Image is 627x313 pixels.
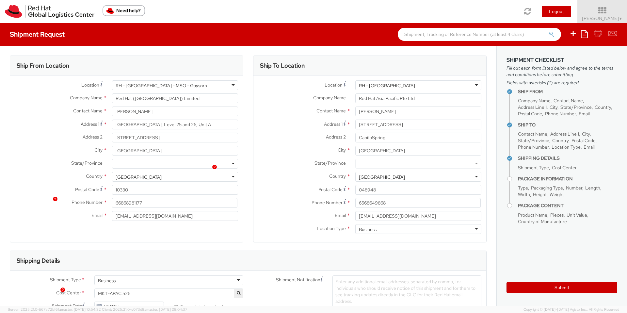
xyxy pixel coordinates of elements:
[550,191,564,197] span: Weight
[116,82,207,89] div: RH - [GEOGRAPHIC_DATA] - MSO - Gaysorn
[550,131,579,137] span: Address Line 1
[260,62,305,69] h3: Ship To Location
[5,5,94,18] img: rh-logistics-00dfa346123c4ec078e1.svg
[312,200,343,206] span: Phone Number
[174,303,224,310] label: Return label required
[518,165,549,171] span: Shipment Type
[518,123,617,127] h4: Ship To
[595,104,611,110] span: Country
[545,111,576,117] span: Phone Number
[94,288,243,298] span: MKT-APAC 526
[335,212,346,218] span: Email
[61,307,101,312] span: master, [DATE] 10:54:32
[518,89,617,94] h4: Ship From
[518,219,567,224] span: Country of Manufacture
[398,28,561,41] input: Shipment, Tracking or Reference Number (at least 4 chars)
[98,290,240,296] span: MKT-APAC 526
[359,82,415,89] div: RH - [GEOGRAPHIC_DATA]
[276,276,320,283] span: Shipment Notification
[8,307,101,312] span: Server: 2025.21.0-667a72bf6fa
[619,16,623,21] span: ▼
[518,156,617,161] h4: Shipping Details
[518,191,530,197] span: Width
[325,82,343,88] span: Location
[116,174,162,180] div: [GEOGRAPHIC_DATA]
[584,144,595,150] span: Email
[17,62,69,69] h3: Ship From Location
[550,212,564,218] span: Pieces
[518,212,547,218] span: Product Name
[81,82,99,88] span: Location
[75,187,99,192] span: Postal Code
[359,226,377,233] div: Business
[174,305,178,309] input: Return label required
[91,212,103,218] span: Email
[567,212,587,218] span: Unit Value
[338,147,346,153] span: City
[533,191,547,197] span: Height
[552,165,577,171] span: Cost Center
[102,307,187,312] span: Client: 2025.21.0-c073d8a
[52,303,82,309] span: Shipment Date
[56,289,81,297] span: Cost Center
[518,138,549,143] span: State/Province
[560,104,592,110] span: State/Province
[518,176,617,181] h4: Package Information
[326,134,346,140] span: Address 2
[335,279,475,304] span: Enter any additional email addresses, separated by comma, for individuals who should receive noti...
[314,160,346,166] span: State/Province
[585,185,600,191] span: Length
[550,104,557,110] span: City
[582,131,590,137] span: City
[73,108,103,114] span: Contact Name
[50,276,81,284] span: Shipment Type
[571,138,596,143] span: Postal Code
[94,147,103,153] span: City
[566,185,582,191] span: Number
[146,307,187,312] span: master, [DATE] 08:04:37
[17,257,60,264] h3: Shipping Details
[506,57,617,63] h3: Shipment Checklist
[83,134,103,140] span: Address 2
[70,95,103,101] span: Company Name
[552,144,581,150] span: Location Type
[518,203,617,208] h4: Package Content
[518,144,549,150] span: Phone Number
[523,307,619,312] span: Copyright © [DATE]-[DATE] Agistix Inc., All Rights Reserved
[552,138,569,143] span: Country
[518,104,547,110] span: Address Line 1
[313,95,346,101] span: Company Name
[81,121,99,127] span: Address 1
[98,277,116,284] div: Business
[531,185,563,191] span: Packaging Type
[103,5,145,16] button: Need help?
[318,187,343,192] span: Postal Code
[554,98,583,104] span: Contact Name
[72,199,103,205] span: Phone Number
[324,121,343,127] span: Address 1
[329,173,346,179] span: Country
[359,174,405,180] div: [GEOGRAPHIC_DATA]
[582,15,623,21] span: [PERSON_NAME]
[579,111,590,117] span: Email
[86,173,103,179] span: Country
[518,185,528,191] span: Type
[518,98,551,104] span: Company Name
[542,6,571,17] button: Logout
[316,108,346,114] span: Contact Name
[518,131,547,137] span: Contact Name
[506,65,617,78] span: Fill out each form listed below and agree to the terms and conditions before submitting
[506,79,617,86] span: Fields with asterisks (*) are required
[71,160,103,166] span: State/Province
[317,225,346,231] span: Location Type
[518,111,542,117] span: Postal Code
[10,31,65,38] h4: Shipment Request
[506,282,617,293] button: Submit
